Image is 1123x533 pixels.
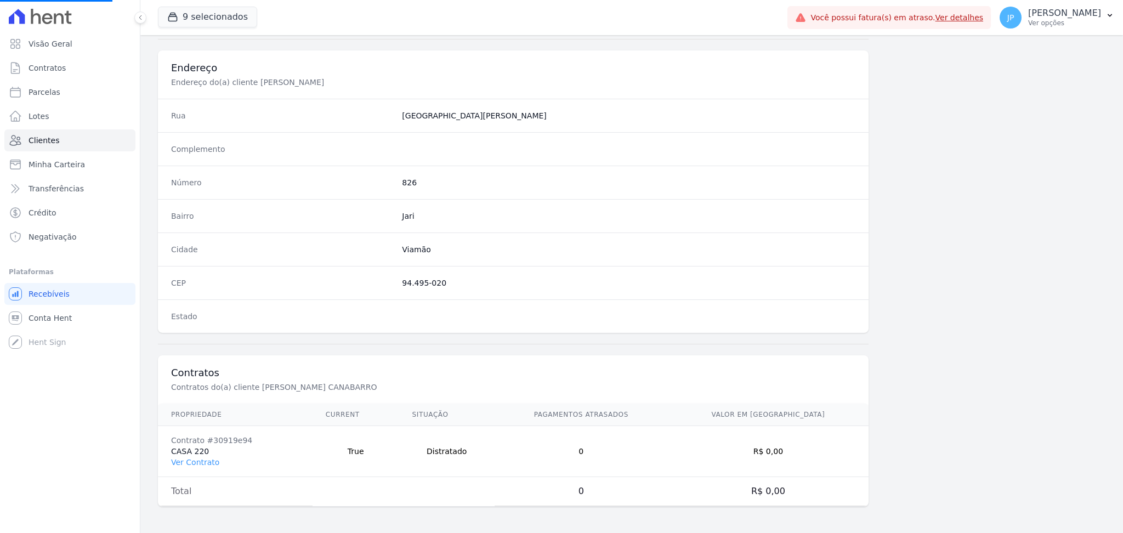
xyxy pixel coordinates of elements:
a: Crédito [4,202,135,224]
a: Transferências [4,178,135,200]
span: Negativação [29,231,77,242]
span: Contratos [29,63,66,73]
a: Recebíveis [4,283,135,305]
span: Minha Carteira [29,159,85,170]
p: Ver opções [1028,19,1101,27]
td: Total [158,477,313,506]
span: Você possui fatura(s) em atraso. [810,12,983,24]
dd: [GEOGRAPHIC_DATA][PERSON_NAME] [402,110,855,121]
td: 0 [495,426,668,477]
span: Transferências [29,183,84,194]
th: Valor em [GEOGRAPHIC_DATA] [668,404,869,426]
a: Minha Carteira [4,154,135,175]
h3: Contratos [171,366,855,379]
a: Negativação [4,226,135,248]
td: R$ 0,00 [668,426,869,477]
td: True [313,426,399,477]
a: Ver detalhes [935,13,984,22]
button: JP [PERSON_NAME] Ver opções [991,2,1123,33]
dt: Complemento [171,144,393,155]
dd: 826 [402,177,855,188]
span: Clientes [29,135,59,146]
span: JP [1007,14,1014,21]
dd: Viamão [402,244,855,255]
a: Clientes [4,129,135,151]
dd: Jari [402,211,855,222]
dt: Bairro [171,211,393,222]
td: CASA 220 [158,426,313,477]
p: Endereço do(a) cliente [PERSON_NAME] [171,77,540,88]
dt: Cidade [171,244,393,255]
div: Plataformas [9,265,131,279]
span: Visão Geral [29,38,72,49]
th: Propriedade [158,404,313,426]
a: Lotes [4,105,135,127]
p: Contratos do(a) cliente [PERSON_NAME] CANABARRO [171,382,540,393]
dd: 94.495-020 [402,277,855,288]
a: Parcelas [4,81,135,103]
span: Parcelas [29,87,60,98]
dt: CEP [171,277,393,288]
a: Contratos [4,57,135,79]
span: Crédito [29,207,56,218]
th: Situação [399,404,495,426]
div: Contrato #30919e94 [171,435,299,446]
td: 0 [495,477,668,506]
td: Distratado [399,426,495,477]
a: Visão Geral [4,33,135,55]
p: [PERSON_NAME] [1028,8,1101,19]
th: Pagamentos Atrasados [495,404,668,426]
span: Conta Hent [29,313,72,324]
a: Ver Contrato [171,458,219,467]
h3: Endereço [171,61,855,75]
a: Conta Hent [4,307,135,329]
dt: Rua [171,110,393,121]
dt: Estado [171,311,393,322]
span: Lotes [29,111,49,122]
th: Current [313,404,399,426]
dt: Número [171,177,393,188]
button: 9 selecionados [158,7,257,27]
td: R$ 0,00 [668,477,869,506]
span: Recebíveis [29,288,70,299]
